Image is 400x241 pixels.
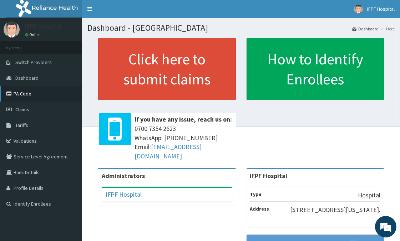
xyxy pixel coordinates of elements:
p: IFPF Hospital [25,23,62,30]
div: Minimize live chat window [117,4,134,21]
span: IFPF Hospital [367,6,395,12]
img: User Image [4,21,20,38]
img: d_794563401_company_1708531726252_794563401 [13,36,29,54]
a: How to Identify Enrollees [247,38,384,100]
div: Chat with us now [37,40,120,49]
strong: IFPF Hospital [250,172,288,180]
a: Dashboard [352,26,379,32]
img: User Image [354,5,363,14]
b: Address [250,206,269,212]
h1: Dashboard - [GEOGRAPHIC_DATA] [87,23,395,33]
span: Dashboard [15,75,39,81]
b: If you have any issue, reach us on: [135,115,232,123]
a: IFPF Hospital [106,190,142,198]
a: [EMAIL_ADDRESS][DOMAIN_NAME] [135,143,202,160]
li: Here [379,26,395,32]
p: [STREET_ADDRESS][US_STATE]. [290,205,380,215]
span: Tariffs [15,122,28,128]
span: We're online! [41,74,98,146]
a: Click here to submit claims [98,38,236,100]
a: Online [25,32,42,37]
p: Hospital [358,191,380,200]
span: Switch Providers [15,59,52,65]
b: Administrators [102,172,145,180]
b: Type [250,191,262,197]
span: 0700 7354 2623 WhatsApp: [PHONE_NUMBER] Email: [135,124,232,161]
textarea: Type your message and hit 'Enter' [4,163,136,188]
span: Claims [15,106,29,113]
